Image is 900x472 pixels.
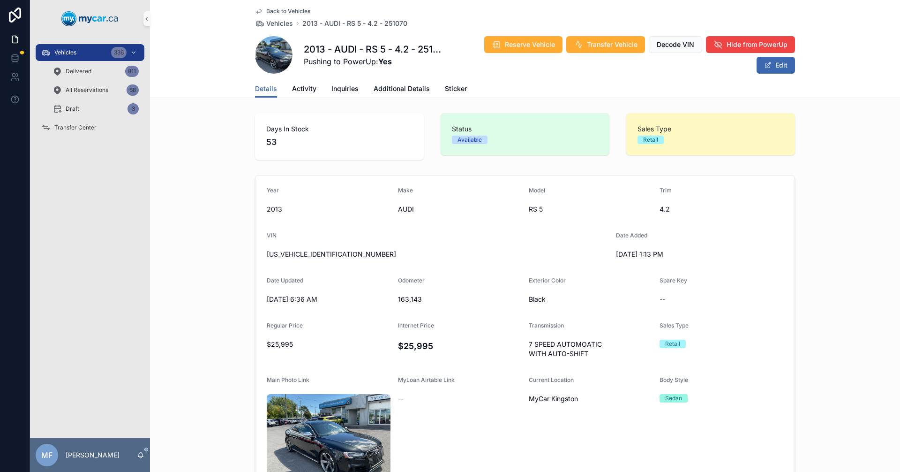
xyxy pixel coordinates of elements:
[66,105,79,113] span: Draft
[61,11,119,26] img: App logo
[529,295,652,304] span: Black
[267,322,303,329] span: Regular Price
[304,43,445,56] h1: 2013 - AUDI - RS 5 - 4.2 - 251070
[452,124,598,134] span: Status
[267,340,390,349] span: $25,995
[66,450,120,460] p: [PERSON_NAME]
[47,63,144,80] a: Delivered811
[445,80,467,99] a: Sticker
[398,394,404,403] span: --
[657,40,694,49] span: Decode VIN
[267,277,303,284] span: Date Updated
[378,57,392,66] strong: Yes
[637,124,784,134] span: Sales Type
[111,47,127,58] div: 336
[331,84,359,93] span: Inquiries
[127,103,139,114] div: 3
[267,295,390,304] span: [DATE] 6:36 AM
[505,40,555,49] span: Reserve Vehicle
[374,80,430,99] a: Additional Details
[398,340,522,352] h4: $25,995
[304,56,445,67] span: Pushing to PowerUp:
[529,340,652,358] span: 7 SPEED AUTOMOATIC WITH AUTO-SHIFT
[66,68,91,75] span: Delivered
[566,36,645,53] button: Transfer Vehicle
[255,84,277,93] span: Details
[47,100,144,117] a: Draft3
[529,277,566,284] span: Exterior Color
[255,8,310,15] a: Back to Vehicles
[30,38,150,148] div: scrollable content
[398,205,522,214] span: AUDI
[255,80,277,98] a: Details
[125,66,139,77] div: 811
[529,376,574,383] span: Current Location
[267,187,279,194] span: Year
[54,124,97,131] span: Transfer Center
[445,84,467,93] span: Sticker
[706,36,795,53] button: Hide from PowerUp
[727,40,787,49] span: Hide from PowerUp
[649,36,702,53] button: Decode VIN
[266,8,310,15] span: Back to Vehicles
[302,19,407,28] a: 2013 - AUDI - RS 5 - 4.2 - 251070
[457,136,482,144] div: Available
[398,322,434,329] span: Internet Price
[266,19,293,28] span: Vehicles
[660,322,689,329] span: Sales Type
[529,187,545,194] span: Model
[660,187,672,194] span: Trim
[398,376,455,383] span: MyLoan Airtable Link
[292,80,316,99] a: Activity
[660,277,687,284] span: Spare Key
[616,232,647,239] span: Date Added
[54,49,76,56] span: Vehicles
[660,376,688,383] span: Body Style
[529,394,578,403] span: MyCar Kingston
[267,250,608,259] span: [US_VEHICLE_IDENTIFICATION_NUMBER]
[665,394,682,403] div: Sedan
[267,205,390,214] span: 2013
[398,187,413,194] span: Make
[255,19,293,28] a: Vehicles
[66,86,108,94] span: All Reservations
[643,136,658,144] div: Retail
[757,57,795,74] button: Edit
[292,84,316,93] span: Activity
[41,449,52,461] span: MF
[331,80,359,99] a: Inquiries
[266,136,412,149] span: 53
[660,295,665,304] span: --
[616,250,740,259] span: [DATE] 1:13 PM
[587,40,637,49] span: Transfer Vehicle
[267,232,277,239] span: VIN
[267,376,309,383] span: Main Photo Link
[398,295,522,304] span: 163,143
[660,205,783,214] span: 4.2
[665,340,680,348] div: Retail
[529,205,652,214] span: RS 5
[266,124,412,134] span: Days In Stock
[529,322,564,329] span: Transmission
[374,84,430,93] span: Additional Details
[36,44,144,61] a: Vehicles336
[484,36,562,53] button: Reserve Vehicle
[398,277,425,284] span: Odometer
[47,82,144,99] a: All Reservations68
[36,119,144,136] a: Transfer Center
[127,84,139,96] div: 68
